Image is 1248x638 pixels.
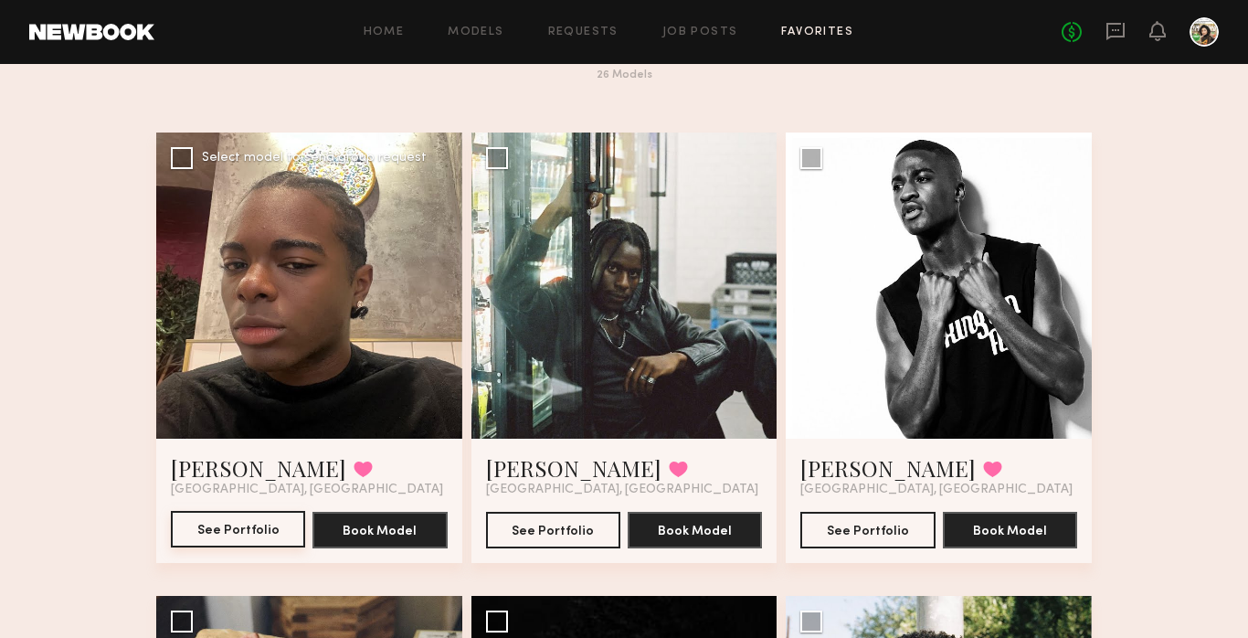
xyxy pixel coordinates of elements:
[364,27,405,38] a: Home
[312,522,447,537] a: Book Model
[628,512,762,548] button: Book Model
[662,27,738,38] a: Job Posts
[800,483,1073,497] span: [GEOGRAPHIC_DATA], [GEOGRAPHIC_DATA]
[295,69,953,81] div: 26 Models
[171,512,305,548] a: See Portfolio
[486,483,758,497] span: [GEOGRAPHIC_DATA], [GEOGRAPHIC_DATA]
[202,152,427,165] div: Select model to send group request
[486,453,661,483] a: [PERSON_NAME]
[548,27,619,38] a: Requests
[171,511,305,548] button: See Portfolio
[943,512,1077,548] button: Book Model
[800,512,935,548] button: See Portfolio
[171,453,346,483] a: [PERSON_NAME]
[486,512,620,548] button: See Portfolio
[943,522,1077,537] a: Book Model
[171,483,443,497] span: [GEOGRAPHIC_DATA], [GEOGRAPHIC_DATA]
[628,522,762,537] a: Book Model
[800,453,976,483] a: [PERSON_NAME]
[448,27,503,38] a: Models
[781,27,853,38] a: Favorites
[312,512,447,548] button: Book Model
